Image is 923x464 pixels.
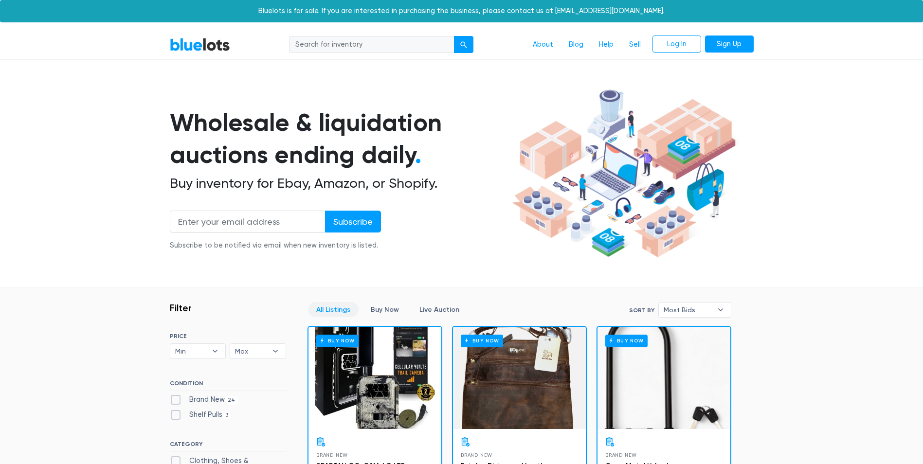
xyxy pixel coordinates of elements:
[461,335,503,347] h6: Buy Now
[591,36,621,54] a: Help
[705,36,754,53] a: Sign Up
[411,302,468,317] a: Live Auction
[362,302,407,317] a: Buy Now
[170,302,192,314] h3: Filter
[453,327,586,429] a: Buy Now
[561,36,591,54] a: Blog
[170,394,238,405] label: Brand New
[597,327,730,429] a: Buy Now
[170,175,508,192] h2: Buy inventory for Ebay, Amazon, or Shopify.
[316,452,348,458] span: Brand New
[605,452,637,458] span: Brand New
[170,410,232,420] label: Shelf Pulls
[508,85,739,262] img: hero-ee84e7d0318cb26816c560f6b4441b76977f77a177738b4e94f68c95b2b83dbb.png
[170,107,508,171] h1: Wholesale & liquidation auctions ending daily
[170,240,381,251] div: Subscribe to be notified via email when new inventory is listed.
[605,335,648,347] h6: Buy Now
[222,411,232,419] span: 3
[225,396,238,404] span: 24
[175,344,207,358] span: Min
[308,302,359,317] a: All Listings
[308,327,441,429] a: Buy Now
[710,303,731,317] b: ▾
[621,36,649,54] a: Sell
[316,335,359,347] h6: Buy Now
[652,36,701,53] a: Log In
[170,380,286,391] h6: CONDITION
[170,441,286,451] h6: CATEGORY
[170,333,286,339] h6: PRICE
[289,36,454,54] input: Search for inventory
[235,344,267,358] span: Max
[265,344,286,358] b: ▾
[170,211,326,232] input: Enter your email address
[415,140,421,169] span: .
[205,344,225,358] b: ▾
[325,211,381,232] input: Subscribe
[525,36,561,54] a: About
[170,37,230,52] a: BlueLots
[629,306,654,315] label: Sort By
[461,452,492,458] span: Brand New
[664,303,712,317] span: Most Bids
